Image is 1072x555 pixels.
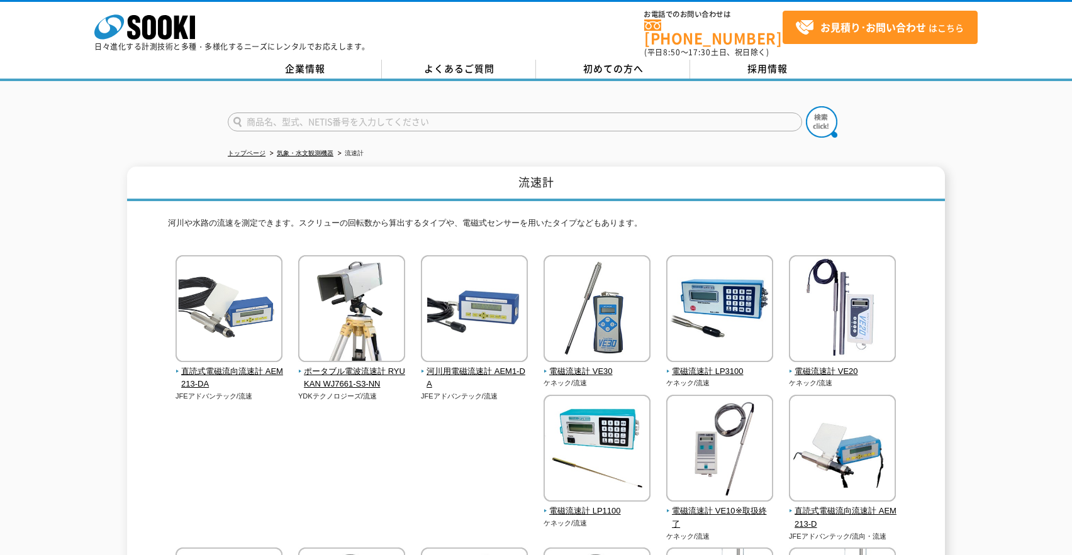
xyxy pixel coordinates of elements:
a: 電磁流速計 VE20 [789,353,896,378]
p: ケネック/流速 [544,378,651,388]
a: 電磁流速計 LP1100 [544,493,651,518]
span: 電磁流速計 VE30 [544,365,651,378]
img: ポータブル電波流速計 RYUKAN WJ7661-S3-NN [298,255,405,365]
p: ケネック/流速 [666,378,774,388]
input: 商品名、型式、NETIS番号を入力してください [228,113,802,131]
a: 電磁流速計 LP3100 [666,353,774,378]
img: 河川用電磁流速計 AEM1-DA [421,255,528,365]
a: 気象・水文観測機器 [277,150,333,157]
span: 直読式電磁流向流速計 AEM213-D [789,505,896,531]
span: 電磁流速計 LP1100 [544,505,651,518]
p: 日々進化する計測技術と多種・多様化するニーズにレンタルでお応えします。 [94,43,370,50]
p: JFEアドバンテック/流速 [421,391,528,402]
h1: 流速計 [127,167,945,201]
span: 17:30 [688,47,711,58]
a: 直読式電磁流向流速計 AEM213-DA [176,353,283,391]
strong: お見積り･お問い合わせ [820,19,926,35]
p: JFEアドバンテック/流向・流速 [789,531,896,542]
span: 河川用電磁流速計 AEM1-DA [421,365,528,392]
p: ケネック/流速 [789,378,896,388]
a: トップページ [228,150,265,157]
p: ケネック/流速 [544,518,651,529]
img: 電磁流速計 VE30 [544,255,650,365]
li: 流速計 [335,147,364,160]
img: btn_search.png [806,106,837,138]
img: 電磁流速計 LP3100 [666,255,773,365]
img: 直読式電磁流向流速計 AEM213-DA [176,255,282,365]
a: お見積り･お問い合わせはこちら [783,11,978,44]
a: 採用情報 [690,60,844,79]
a: 企業情報 [228,60,382,79]
span: はこちら [795,18,964,37]
p: 河川や水路の流速を測定できます。スクリューの回転数から算出するタイプや、電磁式センサーを用いたタイプなどもあります。 [168,217,904,236]
a: ポータブル電波流速計 RYUKAN WJ7661-S3-NN [298,353,406,391]
span: (平日 ～ 土日、祝日除く) [644,47,769,58]
span: ポータブル電波流速計 RYUKAN WJ7661-S3-NN [298,365,406,392]
span: 8:50 [663,47,681,58]
img: 電磁流速計 LP1100 [544,395,650,505]
span: お電話でのお問い合わせは [644,11,783,18]
a: 初めての方へ [536,60,690,79]
span: 直読式電磁流向流速計 AEM213-DA [176,365,283,392]
img: 電磁流速計 VE20 [789,255,896,365]
span: 初めての方へ [583,62,644,75]
p: YDKテクノロジーズ/流速 [298,391,406,402]
img: 電磁流速計 VE10※取扱終了 [666,395,773,505]
img: 直読式電磁流向流速計 AEM213-D [789,395,896,505]
a: 直読式電磁流向流速計 AEM213-D [789,493,896,530]
a: [PHONE_NUMBER] [644,19,783,45]
p: JFEアドバンテック/流速 [176,391,283,402]
a: 電磁流速計 VE30 [544,353,651,378]
p: ケネック/流速 [666,531,774,542]
span: 電磁流速計 LP3100 [666,365,774,378]
span: 電磁流速計 VE10※取扱終了 [666,505,774,531]
a: よくあるご質問 [382,60,536,79]
a: 河川用電磁流速計 AEM1-DA [421,353,528,391]
span: 電磁流速計 VE20 [789,365,896,378]
a: 電磁流速計 VE10※取扱終了 [666,493,774,530]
